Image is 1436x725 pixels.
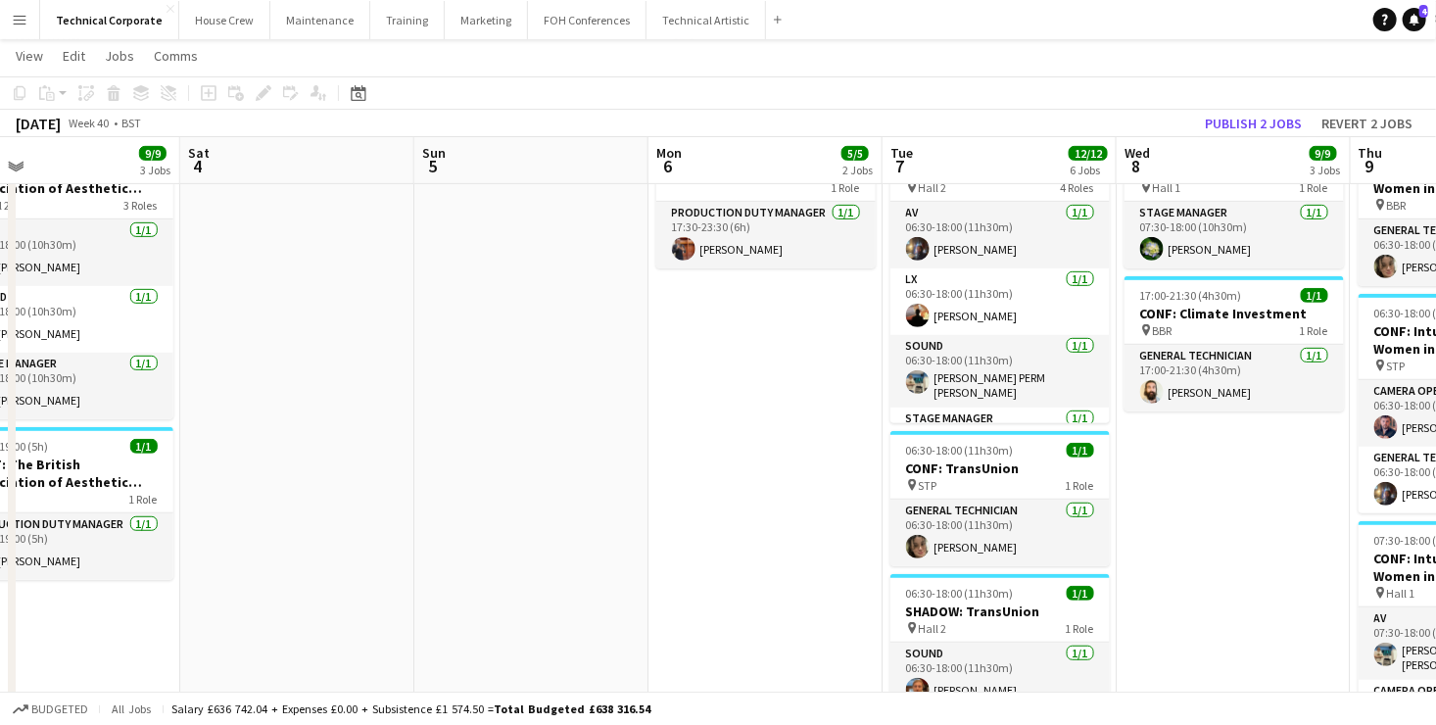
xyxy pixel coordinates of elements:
span: Mon [656,144,682,162]
a: Comms [146,43,206,69]
span: 9/9 [139,146,167,161]
app-job-card: 07:30-18:00 (10h30m)1/1CONF: Climate Investment Hall 11 RoleStage Manager1/107:30-18:00 (10h30m)[... [1125,133,1344,268]
button: Technical Artistic [646,1,766,39]
span: Sun [422,144,446,162]
app-card-role: AV1/106:30-18:00 (11h30m)[PERSON_NAME] [890,202,1110,268]
app-card-role: General Technician1/117:00-21:30 (4h30m)[PERSON_NAME] [1125,345,1344,411]
span: 4 [1419,5,1428,18]
span: Wed [1125,144,1150,162]
div: Salary £636 742.04 + Expenses £0.00 + Subsistence £1 574.50 = [171,701,650,716]
app-card-role: Sound1/106:30-18:00 (11h30m)[PERSON_NAME] [890,643,1110,709]
span: 5/5 [841,146,869,161]
a: 4 [1403,8,1426,31]
button: FOH Conferences [528,1,646,39]
span: Jobs [105,47,134,65]
span: View [16,47,43,65]
button: Technical Corporate [40,1,179,39]
span: Thu [1359,144,1383,162]
span: 1 Role [1300,180,1328,195]
span: 1 Role [1300,323,1328,338]
span: STP [919,478,937,493]
h3: CONF: Climate Investment [1125,305,1344,322]
span: Hall 1 [1153,180,1181,195]
app-job-card: 06:30-18:00 (11h30m)1/1CONF: TransUnion STP1 RoleGeneral Technician1/106:30-18:00 (11h30m)[PERSON... [890,431,1110,566]
app-job-card: 17:00-21:30 (4h30m)1/1CONF: Climate Investment BBR1 RoleGeneral Technician1/117:00-21:30 (4h30m)[... [1125,276,1344,411]
span: 1/1 [130,439,158,454]
div: 6 Jobs [1070,163,1107,177]
span: 1 Role [832,180,860,195]
h3: SHADOW: TransUnion [890,603,1110,620]
app-card-role: Production Duty Manager1/117:30-23:30 (6h)[PERSON_NAME] [656,202,876,268]
div: 3 Jobs [1311,163,1341,177]
app-job-card: 06:30-18:00 (11h30m)1/1SHADOW: TransUnion Hall 21 RoleSound1/106:30-18:00 (11h30m)[PERSON_NAME] [890,574,1110,709]
span: BBR [1387,198,1407,213]
button: Publish 2 jobs [1197,111,1310,136]
div: 2 Jobs [842,163,873,177]
a: View [8,43,51,69]
button: Budgeted [10,699,91,720]
app-card-role: Stage Manager1/107:30-18:00 (10h30m)[PERSON_NAME] [1125,202,1344,268]
app-job-card: 17:30-23:30 (6h)1/1CONF: TransUnion G/I1 RoleProduction Duty Manager1/117:30-23:30 (6h)[PERSON_NAME] [656,133,876,268]
span: All jobs [108,701,155,716]
button: Maintenance [270,1,370,39]
span: 4 [185,155,210,177]
span: 06:30-18:00 (11h30m) [906,443,1014,458]
button: Revert 2 jobs [1314,111,1420,136]
button: House Crew [179,1,270,39]
app-job-card: 06:30-18:00 (11h30m)4/4CONF: TransUnion Hall 24 RolesAV1/106:30-18:00 (11h30m)[PERSON_NAME]LX1/10... [890,133,1110,423]
span: 1 Role [1066,621,1094,636]
span: Week 40 [65,116,114,130]
span: 1/1 [1067,586,1094,601]
span: Comms [154,47,198,65]
app-card-role: General Technician1/106:30-18:00 (11h30m)[PERSON_NAME] [890,500,1110,566]
span: 6 [653,155,682,177]
span: 12/12 [1069,146,1108,161]
span: 06:30-18:00 (11h30m) [906,586,1014,601]
a: Jobs [97,43,142,69]
div: 3 Jobs [140,163,170,177]
span: 4 Roles [1061,180,1094,195]
button: Marketing [445,1,528,39]
span: Total Budgeted £638 316.54 [494,701,650,716]
span: Tue [890,144,913,162]
app-card-role: Stage Manager1/1 [890,408,1110,474]
span: 17:00-21:30 (4h30m) [1140,288,1242,303]
span: STP [1387,359,1406,373]
button: Training [370,1,445,39]
span: 3 Roles [124,198,158,213]
div: [DATE] [16,114,61,133]
div: BST [121,116,141,130]
span: 9 [1356,155,1383,177]
span: Budgeted [31,702,88,716]
span: 1 Role [1066,478,1094,493]
h3: CONF: TransUnion [890,459,1110,477]
span: Edit [63,47,85,65]
span: Hall 2 [919,621,947,636]
span: 8 [1122,155,1150,177]
span: Hall 1 [1387,586,1415,601]
span: Sat [188,144,210,162]
span: 1/1 [1067,443,1094,458]
span: 5 [419,155,446,177]
app-card-role: Sound1/106:30-18:00 (11h30m)[PERSON_NAME] PERM [PERSON_NAME] [890,335,1110,408]
span: BBR [1153,323,1173,338]
a: Edit [55,43,93,69]
span: Hall 2 [919,180,947,195]
span: 9/9 [1310,146,1337,161]
span: 1/1 [1301,288,1328,303]
app-card-role: LX1/106:30-18:00 (11h30m)[PERSON_NAME] [890,268,1110,335]
span: 7 [887,155,913,177]
span: 1 Role [129,492,158,507]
